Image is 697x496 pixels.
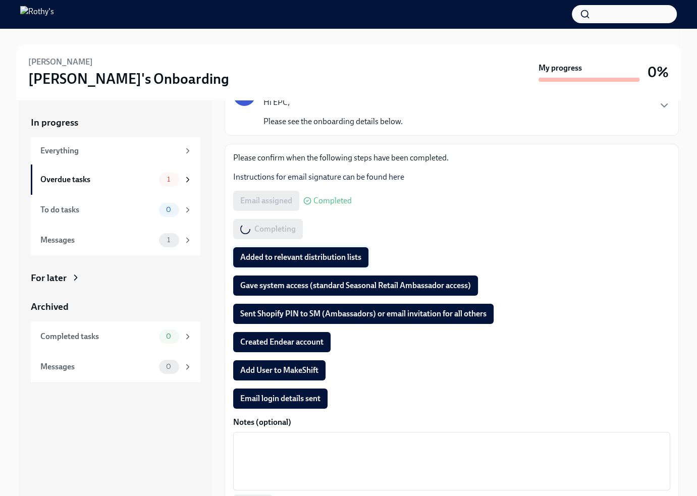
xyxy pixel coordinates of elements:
[31,137,200,164] a: Everything
[40,235,155,246] div: Messages
[313,197,352,205] span: Completed
[160,206,177,213] span: 0
[240,309,487,319] span: Sent Shopify PIN to SM (Ambassadors) or email invitation for all others
[648,63,669,81] h3: 0%
[40,174,155,185] div: Overdue tasks
[31,116,200,129] a: In progress
[233,389,328,409] button: Email login details sent
[31,300,200,313] a: Archived
[31,225,200,255] a: Messages1
[31,271,200,285] a: For later
[28,57,93,68] h6: [PERSON_NAME]
[233,304,494,324] button: Sent Shopify PIN to SM (Ambassadors) or email invitation for all others
[233,152,670,163] p: Please confirm when the following steps have been completed.
[240,281,471,291] span: Gave system access (standard Seasonal Retail Ambassador access)
[40,204,155,215] div: To do tasks
[161,176,176,183] span: 1
[20,6,54,22] img: Rothy's
[31,195,200,225] a: To do tasks0
[160,333,177,340] span: 0
[233,332,331,352] button: Created Endear account
[40,361,155,372] div: Messages
[233,360,326,380] button: Add User to MakeShift
[233,275,478,296] button: Gave system access (standard Seasonal Retail Ambassador access)
[233,417,670,428] label: Notes (optional)
[160,363,177,370] span: 0
[240,337,324,347] span: Created Endear account
[161,236,176,244] span: 1
[40,145,179,156] div: Everything
[31,164,200,195] a: Overdue tasks1
[263,97,403,108] p: Hi EPC,
[40,331,155,342] div: Completed tasks
[240,252,361,262] span: Added to relevant distribution lists
[240,394,320,404] span: Email login details sent
[539,63,582,74] strong: My progress
[31,271,67,285] div: For later
[233,172,404,182] a: Instructions for email signature can be found here
[31,352,200,382] a: Messages0
[263,116,403,127] p: Please see the onboarding details below.
[240,365,318,375] span: Add User to MakeShift
[31,321,200,352] a: Completed tasks0
[28,70,229,88] h3: [PERSON_NAME]'s Onboarding
[233,247,368,267] button: Added to relevant distribution lists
